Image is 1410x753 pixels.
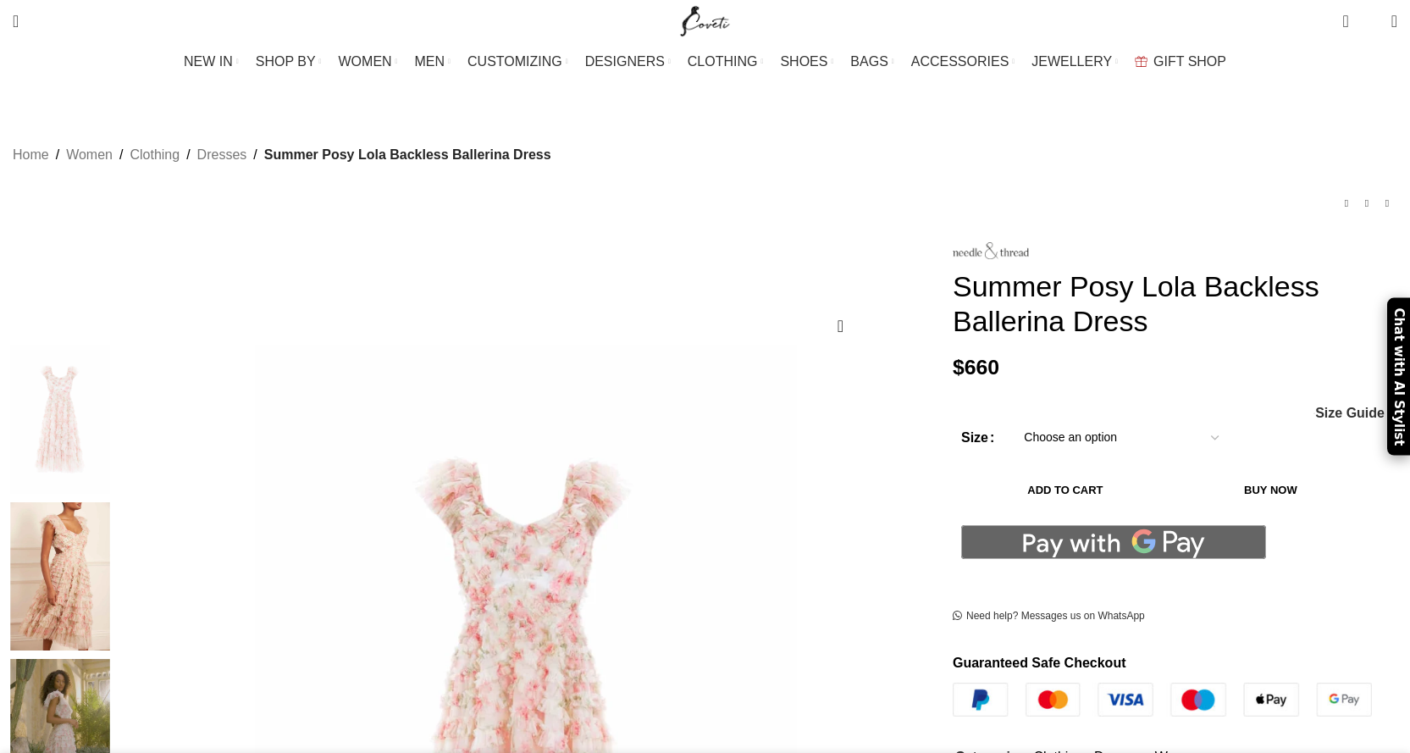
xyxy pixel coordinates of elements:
[1153,53,1226,69] span: GIFT SHOP
[953,356,965,379] span: $
[1178,473,1363,508] button: Buy now
[1314,407,1385,420] a: Size Guide
[184,45,239,79] a: NEW IN
[677,13,733,27] a: Site logo
[953,610,1145,623] a: Need help? Messages us on WhatsApp
[1365,17,1378,30] span: 0
[961,427,994,449] label: Size
[953,656,1126,670] strong: Guaranteed Safe Checkout
[8,502,112,651] img: Needle and Thread
[13,144,551,166] nav: Breadcrumb
[911,53,1009,69] span: ACCESSORIES
[953,269,1397,339] h1: Summer Posy Lola Backless Ballerina Dress
[8,345,112,494] img: Needle and Thread clothing
[961,525,1266,559] button: Pay with GPay
[184,53,233,69] span: NEW IN
[850,53,887,69] span: BAGS
[130,144,180,166] a: Clothing
[467,53,562,69] span: CUSTOMIZING
[467,45,568,79] a: CUSTOMIZING
[13,144,49,166] a: Home
[1334,4,1357,38] a: 0
[1377,193,1397,213] a: Next product
[1315,407,1385,420] span: Size Guide
[415,53,445,69] span: MEN
[961,473,1169,508] button: Add to cart
[953,356,999,379] bdi: 660
[1135,45,1226,79] a: GIFT SHOP
[958,568,1269,570] iframe: Secure payment input frame
[256,45,322,79] a: SHOP BY
[780,53,827,69] span: SHOES
[339,45,398,79] a: WOMEN
[66,144,113,166] a: Women
[688,53,758,69] span: CLOTHING
[1135,56,1147,67] img: GiftBag
[4,4,27,38] a: Search
[953,683,1372,717] img: guaranteed-safe-checkout-bordered.j
[256,53,316,69] span: SHOP BY
[1336,193,1357,213] a: Previous product
[585,53,665,69] span: DESIGNERS
[4,45,1406,79] div: Main navigation
[339,53,392,69] span: WOMEN
[415,45,451,79] a: MEN
[780,45,833,79] a: SHOES
[264,144,551,166] span: Summer Posy Lola Backless Ballerina Dress
[585,45,671,79] a: DESIGNERS
[197,144,247,166] a: Dresses
[1031,53,1112,69] span: JEWELLERY
[850,45,893,79] a: BAGS
[1344,8,1357,21] span: 0
[1362,4,1379,38] div: My Wishlist
[953,242,1029,259] img: Needle and Thread
[911,45,1015,79] a: ACCESSORIES
[688,45,764,79] a: CLOTHING
[1031,45,1118,79] a: JEWELLERY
